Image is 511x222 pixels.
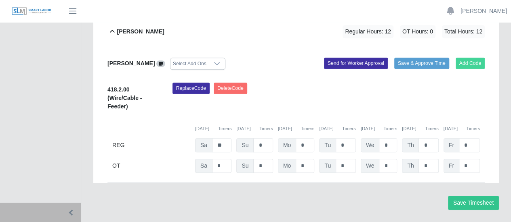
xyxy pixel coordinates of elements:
div: [DATE] [361,125,397,132]
div: [DATE] [319,125,355,132]
span: Mo [278,138,296,152]
b: [PERSON_NAME] [107,60,155,66]
button: Timers [301,125,314,132]
button: Timers [342,125,356,132]
button: Timers [466,125,480,132]
div: REG [112,138,190,152]
button: ReplaceCode [172,83,210,94]
span: Su [236,138,254,152]
span: We [361,159,380,173]
button: Timers [383,125,397,132]
button: Timers [425,125,439,132]
button: Save Timesheet [448,196,499,210]
button: Add Code [456,58,485,69]
button: Save & Approve Time [394,58,449,69]
button: DeleteCode [214,83,247,94]
div: [DATE] [236,125,273,132]
a: View/Edit Notes [156,60,165,66]
span: Tu [319,159,336,173]
b: 418.2.00 (Wire/Cable - Feeder) [107,86,142,110]
button: Timers [218,125,232,132]
span: Fr [444,159,459,173]
span: Sa [195,138,212,152]
span: Su [236,159,254,173]
div: [DATE] [402,125,438,132]
img: SLM Logo [11,7,52,16]
button: Send for Worker Approval [324,58,388,69]
button: [PERSON_NAME] Regular Hours: 12 OT Hours: 0 Total Hours: 12 [107,15,485,48]
span: OT Hours: 0 [400,25,435,38]
span: We [361,138,380,152]
div: [DATE] [444,125,480,132]
span: Sa [195,159,212,173]
span: Fr [444,138,459,152]
div: OT [112,159,190,173]
span: Th [402,159,419,173]
a: [PERSON_NAME] [461,7,507,15]
span: Th [402,138,419,152]
span: Mo [278,159,296,173]
div: [DATE] [278,125,314,132]
span: Total Hours: 12 [442,25,485,38]
button: Timers [259,125,273,132]
span: Regular Hours: 12 [343,25,393,38]
div: [DATE] [195,125,231,132]
div: Select Add Ons [170,58,209,69]
b: [PERSON_NAME] [117,27,164,36]
span: Tu [319,138,336,152]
